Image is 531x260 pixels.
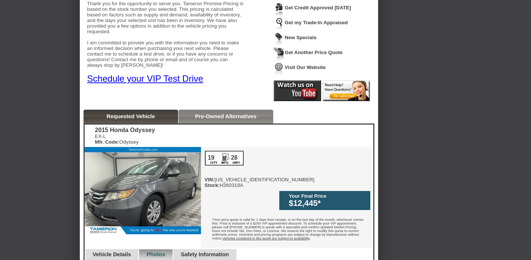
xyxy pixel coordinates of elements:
u: Vehicles contained in this quote are subject to availability [222,236,310,240]
b: Stock: [205,182,220,188]
a: Visit Our Website [285,65,326,70]
img: Icon_WeeklySpecials.png [274,32,284,46]
img: Icon_CreditApproval.png [274,3,284,16]
img: 2015 Honda Odyssey [85,147,201,234]
img: Icon_LiveChat2.png [323,80,370,101]
b: VIN: [205,177,215,182]
a: Safety Information [181,251,229,257]
img: Icon_TradeInAppraisal.png [274,18,284,31]
div: [US_VEHICLE_IDENTIFICATION_NUMBER] H260318A [205,151,315,188]
div: $12,445* [289,199,367,208]
a: Pre-Owned Alternatives [195,113,257,119]
a: Schedule your VIP Test Drive [87,73,203,84]
img: Icon_GetQuote.png [274,47,284,61]
a: Get Credit Approved [DATE] [285,5,351,10]
div: 19 [207,154,215,161]
a: Requested Vehicle [107,113,155,119]
a: Get Another Price Quote [285,50,343,55]
div: EX-L Odyssey [95,134,155,145]
a: Photos [147,251,165,257]
img: Icon_VisitWebsite.png [274,62,284,76]
a: Get my Trade-In Appraised [285,20,348,25]
img: Icon_Youtube2.png [274,80,321,101]
div: 2015 Honda Odyssey [95,127,155,134]
div: Your Final Price [289,193,367,199]
b: Mfr. Code: [95,139,119,145]
div: *Your price quote is valid for 1 days from receipt, or on the last day of the month, whichever co... [201,212,373,248]
div: 28 [230,154,238,161]
a: New Specials [285,35,317,40]
a: Vehicle Details [93,251,131,257]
